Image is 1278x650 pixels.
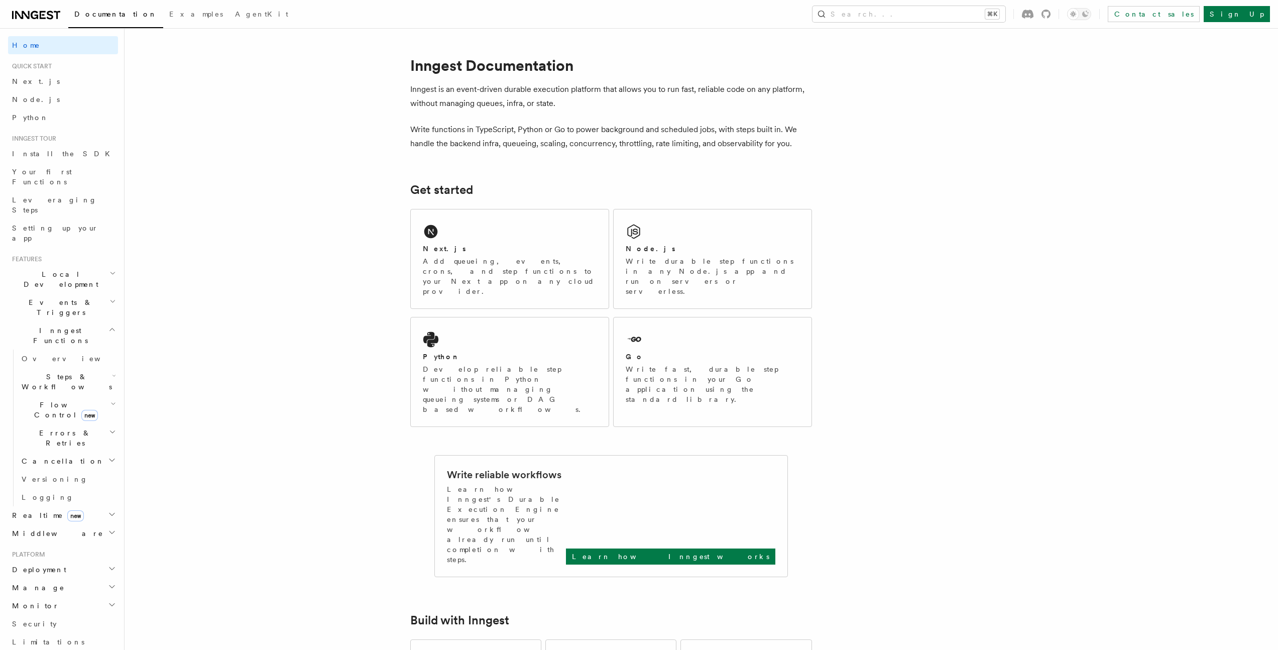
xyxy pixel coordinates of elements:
[18,372,112,392] span: Steps & Workflows
[410,82,812,111] p: Inngest is an event-driven durable execution platform that allows you to run fast, reliable code ...
[8,255,42,263] span: Features
[423,256,597,296] p: Add queueing, events, crons, and step functions to your Next app on any cloud provider.
[626,364,799,404] p: Write fast, durable step functions in your Go application using the standard library.
[613,209,812,309] a: Node.jsWrite durable step functions in any Node.js app and run on servers or serverless.
[626,256,799,296] p: Write durable step functions in any Node.js app and run on servers or serverless.
[8,321,118,350] button: Inngest Functions
[613,317,812,427] a: GoWrite fast, durable step functions in your Go application using the standard library.
[12,638,84,646] span: Limitations
[18,456,104,466] span: Cancellation
[18,400,110,420] span: Flow Control
[566,549,775,565] a: Learn how Inngest works
[169,10,223,18] span: Examples
[8,109,118,127] a: Python
[8,62,52,70] span: Quick start
[68,3,163,28] a: Documentation
[8,219,118,247] a: Setting up your app
[1204,6,1270,22] a: Sign Up
[67,510,84,521] span: new
[18,424,118,452] button: Errors & Retries
[8,615,118,633] a: Security
[423,244,466,254] h2: Next.js
[12,224,98,242] span: Setting up your app
[235,10,288,18] span: AgentKit
[12,40,40,50] span: Home
[447,468,561,482] h2: Write reliable workflows
[626,352,644,362] h2: Go
[8,528,103,538] span: Middleware
[8,561,118,579] button: Deployment
[22,475,88,483] span: Versioning
[8,601,59,611] span: Monitor
[12,150,116,158] span: Install the SDK
[8,191,118,219] a: Leveraging Steps
[8,524,118,543] button: Middleware
[8,293,118,321] button: Events & Triggers
[8,163,118,191] a: Your first Functions
[12,95,60,103] span: Node.js
[8,583,65,593] span: Manage
[8,510,84,520] span: Realtime
[18,368,118,396] button: Steps & Workflows
[8,269,109,289] span: Local Development
[18,470,118,488] a: Versioning
[8,297,109,317] span: Events & Triggers
[12,168,72,186] span: Your first Functions
[74,10,157,18] span: Documentation
[12,77,60,85] span: Next.js
[8,326,108,346] span: Inngest Functions
[423,364,597,414] p: Develop reliable step functions in Python without managing queueing systems or DAG based workflows.
[18,452,118,470] button: Cancellation
[8,265,118,293] button: Local Development
[985,9,999,19] kbd: ⌘K
[8,579,118,597] button: Manage
[8,551,45,559] span: Platform
[18,428,109,448] span: Errors & Retries
[12,114,49,122] span: Python
[8,135,56,143] span: Inngest tour
[626,244,675,254] h2: Node.js
[8,36,118,54] a: Home
[8,506,118,524] button: Realtimenew
[812,6,1005,22] button: Search...⌘K
[8,72,118,90] a: Next.js
[18,396,118,424] button: Flow Controlnew
[8,350,118,506] div: Inngest Functions
[410,613,509,627] a: Build with Inngest
[410,56,812,74] h1: Inngest Documentation
[1108,6,1200,22] a: Contact sales
[410,123,812,151] p: Write functions in TypeScript, Python or Go to power background and scheduled jobs, with steps bu...
[8,565,66,575] span: Deployment
[8,597,118,615] button: Monitor
[81,410,98,421] span: new
[572,552,769,562] p: Learn how Inngest works
[1067,8,1091,20] button: Toggle dark mode
[410,317,609,427] a: PythonDevelop reliable step functions in Python without managing queueing systems or DAG based wo...
[18,350,118,368] a: Overview
[163,3,229,27] a: Examples
[410,183,473,197] a: Get started
[22,493,74,501] span: Logging
[423,352,460,362] h2: Python
[229,3,294,27] a: AgentKit
[8,145,118,163] a: Install the SDK
[12,196,97,214] span: Leveraging Steps
[22,355,125,363] span: Overview
[12,620,57,628] span: Security
[447,484,566,565] p: Learn how Inngest's Durable Execution Engine ensures that your workflow already run until complet...
[410,209,609,309] a: Next.jsAdd queueing, events, crons, and step functions to your Next app on any cloud provider.
[18,488,118,506] a: Logging
[8,90,118,109] a: Node.js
